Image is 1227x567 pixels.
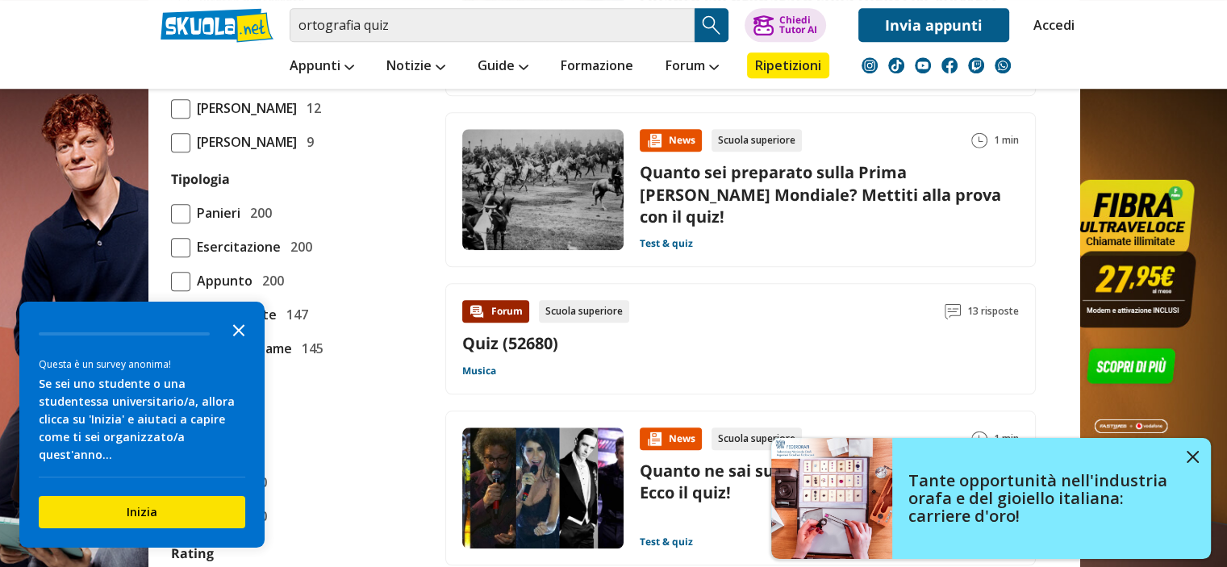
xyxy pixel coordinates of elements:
div: Se sei uno studente o una studentessa universitario/a, allora clicca su 'Inizia' e aiutaci a capi... [39,375,245,464]
img: Cerca appunti, riassunti o versioni [699,13,724,37]
span: 13 risposte [967,300,1019,323]
button: ChiediTutor AI [745,8,826,42]
span: [PERSON_NAME] [190,98,297,119]
div: Forum [462,300,529,323]
span: 9 [300,131,314,152]
a: Mostra tutto (4) [171,372,403,388]
a: Ripetizioni [747,52,829,78]
img: Immagine news [462,129,624,250]
button: Search Button [695,8,728,42]
input: Cerca appunti, riassunti o versioni [290,8,695,42]
div: Scuola superiore [712,427,802,450]
a: Quanto ne sai sulle canzoni di Sanremo 2025? Ecco il quiz! [640,460,1001,503]
div: Questa è un survey anonima! [39,356,245,372]
label: Tipologia [171,170,230,188]
div: News [640,427,702,450]
span: 1 min [994,129,1019,152]
img: Tempo lettura [971,132,987,148]
a: Test & quiz [640,237,693,250]
div: Chiedi Tutor AI [778,15,816,35]
span: Panieri [190,202,240,223]
img: instagram [862,57,878,73]
span: Esercitazione [190,236,281,257]
img: youtube [915,57,931,73]
a: Tante opportunità nell'industria orafa e del gioiello italiana: carriere d'oro! [771,438,1211,559]
span: 200 [256,270,284,291]
span: 12 [300,98,321,119]
a: Notizie [382,52,449,81]
img: tiktok [888,57,904,73]
img: Tempo lettura [971,431,987,447]
a: Guide [474,52,532,81]
img: WhatsApp [995,57,1011,73]
span: 200 [284,236,312,257]
span: 145 [295,338,323,359]
a: Appunti [286,52,358,81]
div: Survey [19,302,265,548]
img: News contenuto [646,431,662,447]
span: Appunto [190,270,252,291]
img: Commenti lettura [945,303,961,319]
a: Formazione [557,52,637,81]
a: Test & quiz [640,536,693,548]
img: Forum contenuto [469,303,485,319]
h4: Tante opportunità nell'industria orafa e del gioiello italiana: carriere d'oro! [908,472,1175,525]
a: Forum [661,52,723,81]
a: Accedi [1033,8,1067,42]
div: News [640,129,702,152]
span: 1 min [994,427,1019,450]
img: Immagine news [462,427,624,548]
a: Invia appunti [858,8,1009,42]
button: Inizia [39,496,245,528]
button: Close the survey [223,313,255,345]
img: News contenuto [646,132,662,148]
a: Musica [462,365,496,377]
span: [PERSON_NAME] [190,131,297,152]
img: twitch [968,57,984,73]
img: facebook [941,57,958,73]
div: Scuola superiore [539,300,629,323]
a: Quiz (52680) [462,332,558,354]
div: Scuola superiore [712,129,802,152]
img: close [1187,451,1199,463]
span: 147 [280,304,308,325]
span: 200 [244,202,272,223]
a: Quanto sei preparato sulla Prima [PERSON_NAME] Mondiale? Mettiti alla prova con il quiz! [640,161,1001,227]
label: Rating [171,543,403,564]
